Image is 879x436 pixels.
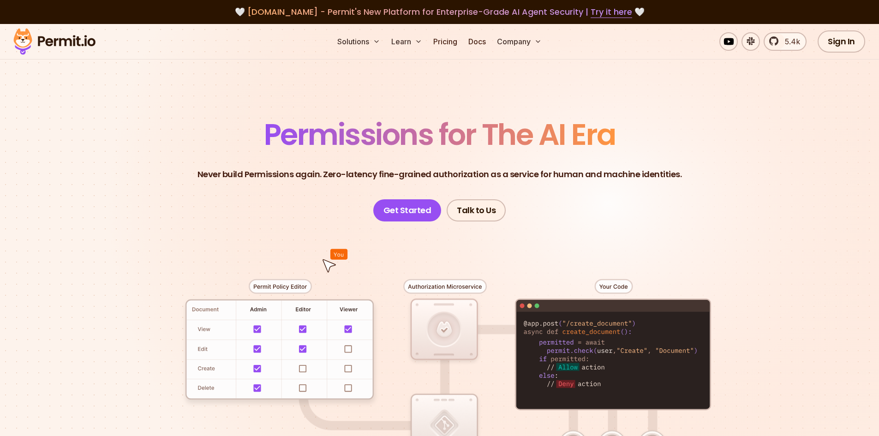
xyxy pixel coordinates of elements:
span: [DOMAIN_NAME] - Permit's New Platform for Enterprise-Grade AI Agent Security | [247,6,632,18]
a: Get Started [373,199,442,221]
a: Sign In [818,30,865,53]
button: Company [493,32,545,51]
a: Docs [465,32,490,51]
button: Solutions [334,32,384,51]
div: 🤍 🤍 [22,6,857,18]
a: Try it here [591,6,632,18]
button: Learn [388,32,426,51]
span: Permissions for The AI Era [264,114,616,155]
span: 5.4k [779,36,800,47]
img: Permit logo [9,26,100,57]
a: 5.4k [764,32,807,51]
p: Never build Permissions again. Zero-latency fine-grained authorization as a service for human and... [197,168,682,181]
a: Talk to Us [447,199,506,221]
a: Pricing [430,32,461,51]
